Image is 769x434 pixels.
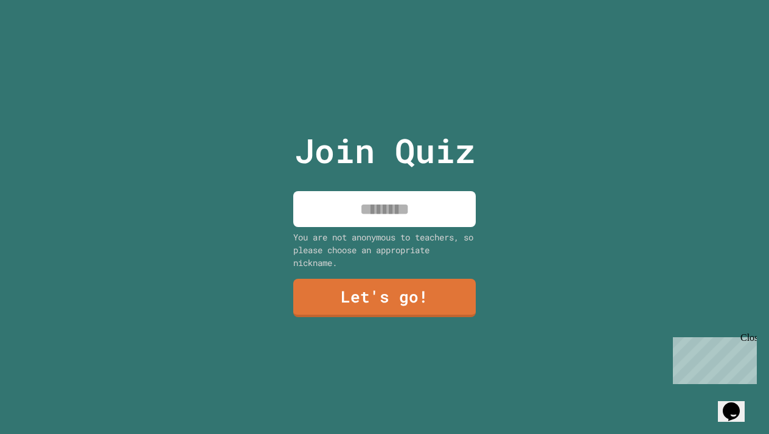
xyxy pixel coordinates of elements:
[5,5,84,77] div: Chat with us now!Close
[668,332,757,384] iframe: chat widget
[294,125,475,176] p: Join Quiz
[293,279,476,317] a: Let's go!
[718,385,757,422] iframe: chat widget
[293,231,476,269] div: You are not anonymous to teachers, so please choose an appropriate nickname.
